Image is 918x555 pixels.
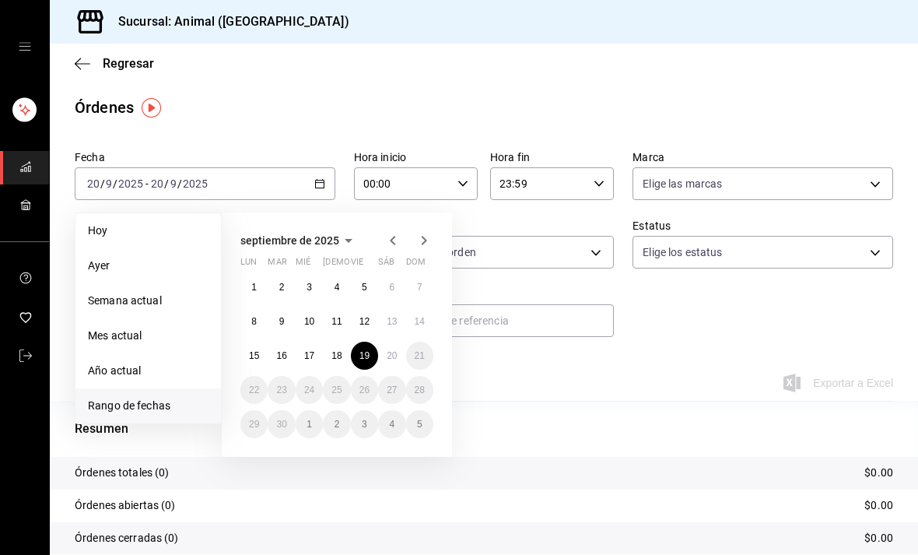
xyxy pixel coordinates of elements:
button: open drawer [19,40,31,53]
abbr: 21 de septiembre de 2025 [415,350,425,361]
span: Año actual [88,363,208,379]
span: / [177,177,182,190]
abbr: 2 de septiembre de 2025 [279,282,285,293]
span: Hoy [88,223,208,239]
p: Órdenes cerradas (0) [75,530,179,546]
button: 16 de septiembre de 2025 [268,342,295,370]
abbr: 29 de septiembre de 2025 [249,419,259,430]
button: 2 de octubre de 2025 [323,410,350,438]
button: 3 de octubre de 2025 [351,410,378,438]
abbr: 2 de octubre de 2025 [335,419,340,430]
abbr: 18 de septiembre de 2025 [331,350,342,361]
button: 15 de septiembre de 2025 [240,342,268,370]
abbr: 23 de septiembre de 2025 [276,385,286,395]
label: Fecha [75,152,335,163]
abbr: sábado [378,257,394,273]
span: Elige los estatus [643,244,722,260]
abbr: 22 de septiembre de 2025 [249,385,259,395]
abbr: 13 de septiembre de 2025 [387,316,397,327]
button: 20 de septiembre de 2025 [378,342,405,370]
input: -- [170,177,177,190]
abbr: domingo [406,257,426,273]
button: 10 de septiembre de 2025 [296,307,323,335]
abbr: jueves [323,257,415,273]
button: 9 de septiembre de 2025 [268,307,295,335]
abbr: miércoles [296,257,310,273]
p: Órdenes abiertas (0) [75,497,176,514]
button: 6 de septiembre de 2025 [378,273,405,301]
button: 23 de septiembre de 2025 [268,376,295,404]
span: Rango de fechas [88,398,208,414]
p: Órdenes totales (0) [75,465,170,481]
abbr: 17 de septiembre de 2025 [304,350,314,361]
div: Órdenes [75,96,134,119]
button: 28 de septiembre de 2025 [406,376,433,404]
button: 22 de septiembre de 2025 [240,376,268,404]
button: 14 de septiembre de 2025 [406,307,433,335]
button: 13 de septiembre de 2025 [378,307,405,335]
span: / [164,177,169,190]
abbr: 12 de septiembre de 2025 [359,316,370,327]
abbr: 16 de septiembre de 2025 [276,350,286,361]
span: - [145,177,149,190]
button: 19 de septiembre de 2025 [351,342,378,370]
span: Regresar [103,56,154,71]
label: Marca [632,152,893,163]
span: Mes actual [88,328,208,344]
abbr: 4 de septiembre de 2025 [335,282,340,293]
abbr: 20 de septiembre de 2025 [387,350,397,361]
p: $0.00 [864,530,893,546]
label: Hora fin [490,152,614,163]
button: 2 de septiembre de 2025 [268,273,295,301]
button: 7 de septiembre de 2025 [406,273,433,301]
span: Semana actual [88,293,208,309]
button: 5 de septiembre de 2025 [351,273,378,301]
button: 1 de septiembre de 2025 [240,273,268,301]
p: $0.00 [864,465,893,481]
abbr: 27 de septiembre de 2025 [387,385,397,395]
h3: Sucursal: Animal ([GEOGRAPHIC_DATA]) [106,12,349,31]
button: 5 de octubre de 2025 [406,410,433,438]
button: 18 de septiembre de 2025 [323,342,350,370]
abbr: 26 de septiembre de 2025 [359,385,370,395]
abbr: 28 de septiembre de 2025 [415,385,425,395]
button: 8 de septiembre de 2025 [240,307,268,335]
span: septiembre de 2025 [240,234,339,247]
button: 30 de septiembre de 2025 [268,410,295,438]
abbr: 11 de septiembre de 2025 [331,316,342,327]
abbr: 5 de septiembre de 2025 [362,282,367,293]
button: 27 de septiembre de 2025 [378,376,405,404]
button: 11 de septiembre de 2025 [323,307,350,335]
abbr: lunes [240,257,257,273]
button: 24 de septiembre de 2025 [296,376,323,404]
button: 1 de octubre de 2025 [296,410,323,438]
input: -- [150,177,164,190]
abbr: 15 de septiembre de 2025 [249,350,259,361]
button: Regresar [75,56,154,71]
abbr: 3 de septiembre de 2025 [307,282,312,293]
abbr: martes [268,257,286,273]
abbr: 10 de septiembre de 2025 [304,316,314,327]
img: Tooltip marker [142,98,161,118]
abbr: 7 de septiembre de 2025 [417,282,422,293]
span: Ayer [88,258,208,274]
abbr: 1 de septiembre de 2025 [251,282,257,293]
abbr: 24 de septiembre de 2025 [304,385,314,395]
span: / [113,177,117,190]
button: 26 de septiembre de 2025 [351,376,378,404]
button: 25 de septiembre de 2025 [323,376,350,404]
input: -- [105,177,113,190]
button: 4 de octubre de 2025 [378,410,405,438]
label: Hora inicio [354,152,478,163]
input: ---- [182,177,208,190]
abbr: 30 de septiembre de 2025 [276,419,286,430]
input: -- [86,177,100,190]
span: / [100,177,105,190]
abbr: viernes [351,257,363,273]
button: 12 de septiembre de 2025 [351,307,378,335]
button: 17 de septiembre de 2025 [296,342,323,370]
abbr: 19 de septiembre de 2025 [359,350,370,361]
abbr: 6 de septiembre de 2025 [389,282,394,293]
abbr: 5 de octubre de 2025 [417,419,422,430]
